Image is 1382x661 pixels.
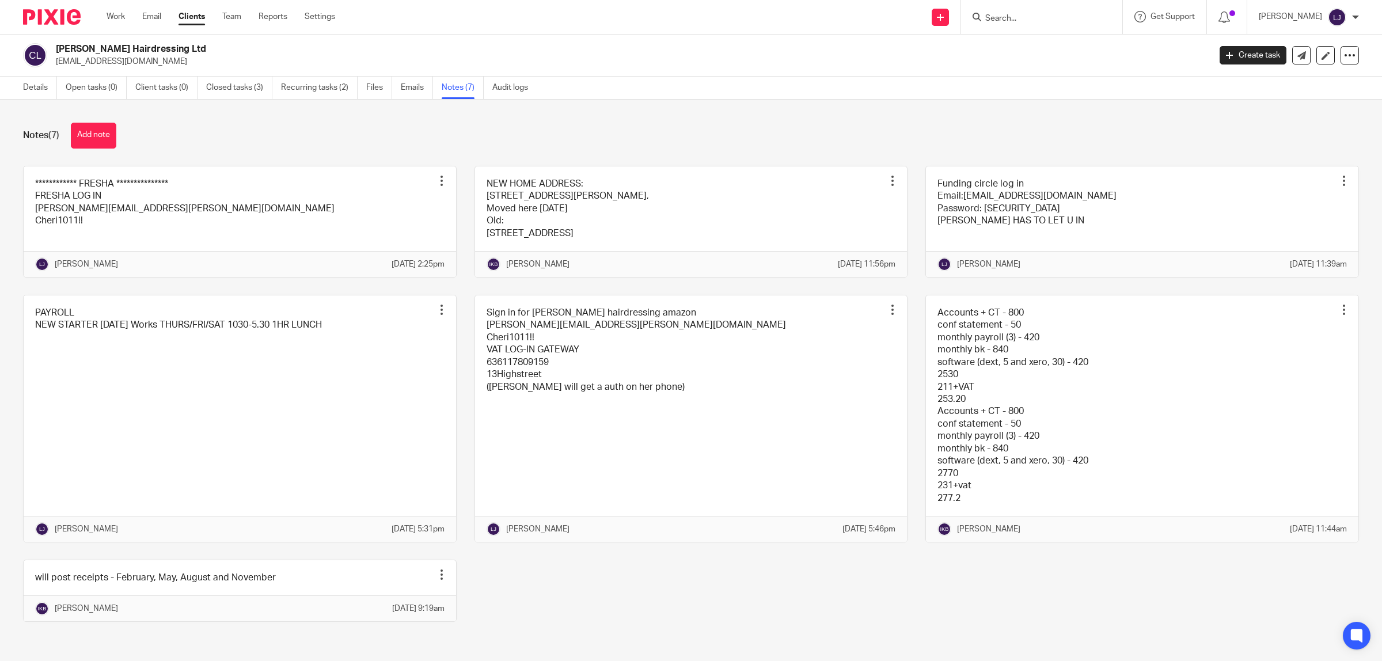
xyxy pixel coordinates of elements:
p: [EMAIL_ADDRESS][DOMAIN_NAME] [56,56,1202,67]
img: svg%3E [937,522,951,536]
span: Get Support [1151,13,1195,21]
p: [PERSON_NAME] [957,259,1020,270]
a: Create task [1220,46,1286,64]
a: Email [142,11,161,22]
a: Reports [259,11,287,22]
img: svg%3E [35,602,49,616]
a: Clients [179,11,205,22]
a: Audit logs [492,77,537,99]
a: Notes (7) [442,77,484,99]
p: [DATE] 11:44am [1290,523,1347,535]
a: Details [23,77,57,99]
a: Files [366,77,392,99]
img: svg%3E [1328,8,1346,26]
p: [PERSON_NAME] [506,259,569,270]
a: Emails [401,77,433,99]
button: Add note [71,123,116,149]
p: [DATE] 5:46pm [842,523,895,535]
a: Work [107,11,125,22]
p: [PERSON_NAME] [55,259,118,270]
p: [PERSON_NAME] [506,523,569,535]
img: svg%3E [35,522,49,536]
p: [PERSON_NAME] [55,603,118,614]
span: (7) [48,131,59,140]
img: svg%3E [487,257,500,271]
img: Pixie [23,9,81,25]
p: [DATE] 2:25pm [392,259,445,270]
p: [DATE] 9:19am [392,603,445,614]
a: Recurring tasks (2) [281,77,358,99]
a: Open tasks (0) [66,77,127,99]
img: svg%3E [35,257,49,271]
p: [DATE] 11:56pm [838,259,895,270]
p: [PERSON_NAME] [55,523,118,535]
a: Closed tasks (3) [206,77,272,99]
p: [PERSON_NAME] [957,523,1020,535]
p: [DATE] 11:39am [1290,259,1347,270]
h2: [PERSON_NAME] Hairdressing Ltd [56,43,973,55]
input: Search [984,14,1088,24]
a: Settings [305,11,335,22]
p: [DATE] 5:31pm [392,523,445,535]
a: Team [222,11,241,22]
p: [PERSON_NAME] [1259,11,1322,22]
h1: Notes [23,130,59,142]
img: svg%3E [937,257,951,271]
img: svg%3E [23,43,47,67]
img: svg%3E [487,522,500,536]
a: Client tasks (0) [135,77,198,99]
